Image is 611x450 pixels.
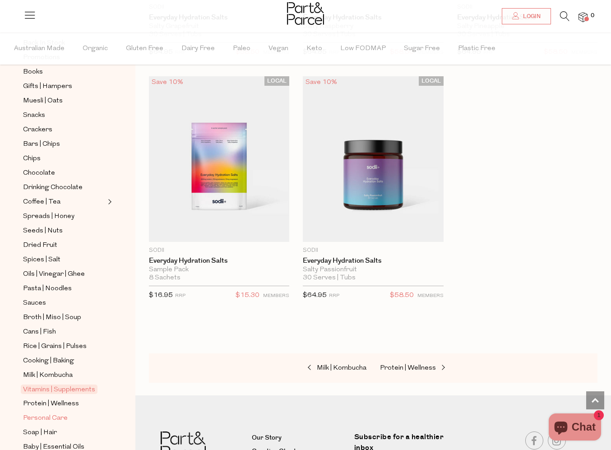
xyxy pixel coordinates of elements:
[23,355,105,366] a: Cooking | Baking
[276,362,366,374] a: Milk | Kombucha
[380,362,470,374] a: Protein | Wellness
[303,274,356,282] span: 30 Serves | Tubs
[252,433,347,444] a: Our Story
[23,153,105,164] a: Chips
[23,95,105,107] a: Muesli | Oats
[303,257,443,265] a: Everyday Hydration Salts
[23,211,105,222] a: Spreads | Honey
[23,312,105,323] a: Broth | Miso | Soup
[303,292,327,299] span: $64.95
[23,240,105,251] a: Dried Fruit
[23,399,79,409] span: Protein | Wellness
[23,269,85,280] span: Oils | Vinegar | Ghee
[23,225,105,237] a: Seeds | Nuts
[23,66,105,78] a: Books
[23,413,105,424] a: Personal Care
[23,211,74,222] span: Spreads | Honey
[546,413,604,443] inbox-online-store-chat: Shopify online store chat
[23,125,52,135] span: Crackers
[264,76,289,86] span: LOCAL
[23,139,105,150] a: Bars | Chips
[23,341,87,352] span: Rice | Grains | Pulses
[419,76,444,86] span: LOCAL
[303,76,443,242] img: Everyday Hydration Salts
[23,427,57,438] span: Soap | Hair
[23,255,60,265] span: Spices | Salt
[149,292,173,299] span: $16.95
[23,167,105,179] a: Chocolate
[306,33,322,65] span: Keto
[268,33,288,65] span: Vegan
[23,356,74,366] span: Cooking | Baking
[579,12,588,22] a: 0
[23,327,56,338] span: Cans | Fish
[23,427,105,438] a: Soap | Hair
[23,81,105,92] a: Gifts | Hampers
[588,12,597,20] span: 0
[23,413,68,424] span: Personal Care
[149,76,186,88] div: Save 10%
[417,293,444,298] small: MEMBERS
[23,196,105,208] a: Coffee | Tea
[23,326,105,338] a: Cans | Fish
[83,33,108,65] span: Organic
[340,33,386,65] span: Low FODMAP
[181,33,215,65] span: Dairy Free
[23,370,105,381] a: Milk | Kombucha
[233,33,250,65] span: Paleo
[236,290,259,302] span: $15.30
[303,76,340,88] div: Save 10%
[23,124,105,135] a: Crackers
[521,13,541,20] span: Login
[175,293,185,298] small: RRP
[149,274,181,282] span: 8 Sachets
[23,283,72,294] span: Pasta | Noodles
[23,240,57,251] span: Dried Fruit
[23,269,105,280] a: Oils | Vinegar | Ghee
[263,293,289,298] small: MEMBERS
[23,298,46,309] span: Sauces
[23,398,105,409] a: Protein | Wellness
[126,33,163,65] span: Gluten Free
[106,196,112,207] button: Expand/Collapse Coffee | Tea
[317,365,366,371] span: Milk | Kombucha
[149,76,289,242] img: Everyday Hydration Salts
[23,312,81,323] span: Broth | Miso | Soup
[23,110,45,121] span: Snacks
[23,168,55,179] span: Chocolate
[23,182,105,193] a: Drinking Chocolate
[149,257,289,265] a: Everyday Hydration Salts
[329,293,339,298] small: RRP
[502,8,551,24] a: Login
[149,246,289,255] p: Sodii
[23,254,105,265] a: Spices | Salt
[23,370,73,381] span: Milk | Kombucha
[23,139,60,150] span: Bars | Chips
[303,266,443,274] div: Salty Passionfruit
[23,297,105,309] a: Sauces
[23,182,83,193] span: Drinking Chocolate
[23,384,105,395] a: Vitamins | Supplements
[380,365,436,371] span: Protein | Wellness
[21,385,97,394] span: Vitamins | Supplements
[23,226,63,237] span: Seeds | Nuts
[404,33,440,65] span: Sugar Free
[23,110,105,121] a: Snacks
[287,2,324,25] img: Part&Parcel
[23,283,105,294] a: Pasta | Noodles
[23,197,60,208] span: Coffee | Tea
[23,67,43,78] span: Books
[23,81,72,92] span: Gifts | Hampers
[303,246,443,255] p: Sodii
[23,341,105,352] a: Rice | Grains | Pulses
[23,153,41,164] span: Chips
[458,33,495,65] span: Plastic Free
[149,266,289,274] div: Sample Pack
[390,290,414,302] span: $58.50
[23,96,63,107] span: Muesli | Oats
[14,33,65,65] span: Australian Made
